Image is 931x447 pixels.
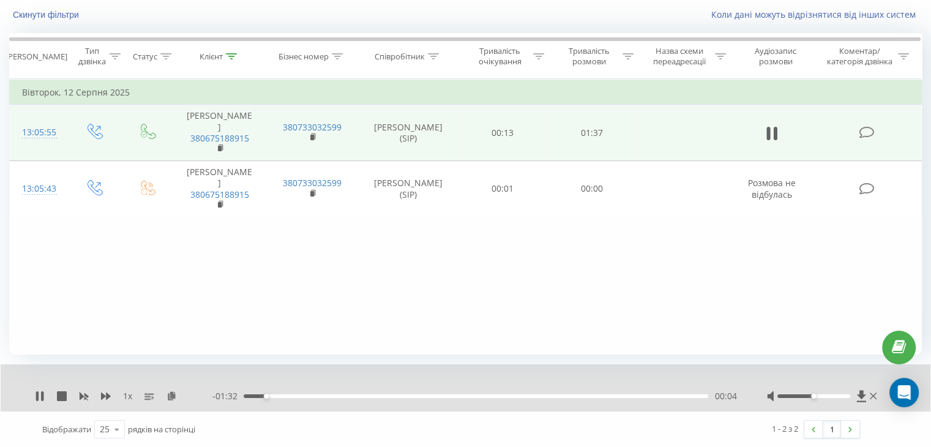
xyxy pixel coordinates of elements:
span: Відображати [42,424,91,435]
td: 00:00 [547,161,636,217]
td: 00:01 [458,161,547,217]
a: 380675188915 [190,189,249,200]
div: Статус [133,51,157,62]
a: Коли дані можуть відрізнятися вiд інших систем [711,9,922,20]
div: Співробітник [375,51,425,62]
div: Тривалість очікування [469,46,531,67]
div: Аудіозапис розмови [740,46,812,67]
div: [PERSON_NAME] [6,51,67,62]
div: 13:05:43 [22,177,54,201]
a: 1 [823,421,841,438]
a: 380675188915 [190,132,249,144]
div: Клієнт [200,51,223,62]
span: 1 x [123,390,132,402]
div: Тип дзвінка [77,46,106,67]
a: 380733032599 [283,177,342,189]
div: Open Intercom Messenger [889,378,919,407]
div: Accessibility label [264,394,269,399]
td: Вівторок, 12 Серпня 2025 [10,80,922,105]
td: 00:13 [458,105,547,161]
div: Назва схеми переадресації [648,46,712,67]
div: Бізнес номер [279,51,329,62]
td: 01:37 [547,105,636,161]
span: Розмова не відбулась [748,177,796,200]
div: 1 - 2 з 2 [772,423,798,435]
div: Коментар/категорія дзвінка [823,46,895,67]
td: [PERSON_NAME] [173,105,266,161]
div: Accessibility label [811,394,816,399]
a: 380733032599 [283,121,342,133]
span: рядків на сторінці [128,424,195,435]
span: - 01:32 [212,390,244,402]
div: Тривалість розмови [558,46,619,67]
div: 25 [100,423,110,435]
td: [PERSON_NAME] [173,161,266,217]
td: [PERSON_NAME] (SIP) [359,105,458,161]
td: [PERSON_NAME] (SIP) [359,161,458,217]
button: Скинути фільтри [9,9,85,20]
div: 13:05:55 [22,121,54,145]
span: 00:04 [714,390,736,402]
